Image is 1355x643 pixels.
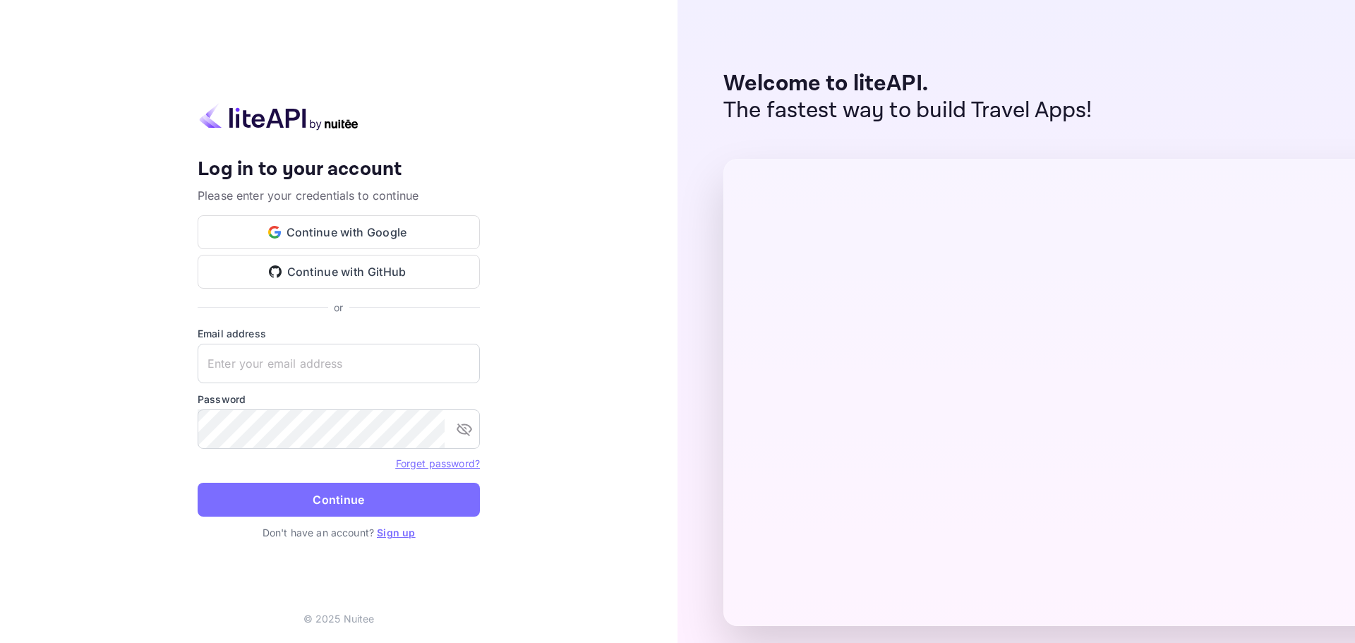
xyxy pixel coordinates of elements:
img: liteapi [198,103,360,131]
label: Email address [198,326,480,341]
button: Continue with Google [198,215,480,249]
a: Sign up [377,527,415,539]
input: Enter your email address [198,344,480,383]
h4: Log in to your account [198,157,480,182]
button: toggle password visibility [450,415,478,443]
button: Continue with GitHub [198,255,480,289]
button: Continue [198,483,480,517]
a: Forget password? [396,456,480,470]
p: The fastest way to build Travel Apps! [723,97,1092,124]
p: or [334,300,343,315]
p: Don't have an account? [198,525,480,540]
a: Forget password? [396,457,480,469]
p: Welcome to liteAPI. [723,71,1092,97]
p: © 2025 Nuitee [303,611,375,626]
p: Please enter your credentials to continue [198,187,480,204]
label: Password [198,392,480,407]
